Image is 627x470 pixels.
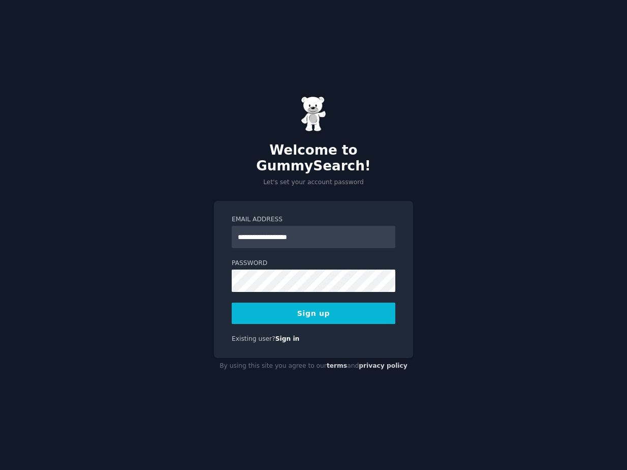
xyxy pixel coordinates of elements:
[214,178,413,187] p: Let's set your account password
[327,362,347,369] a: terms
[359,362,407,369] a: privacy policy
[232,335,275,342] span: Existing user?
[232,303,395,324] button: Sign up
[275,335,300,342] a: Sign in
[301,96,326,132] img: Gummy Bear
[214,142,413,174] h2: Welcome to GummySearch!
[214,358,413,374] div: By using this site you agree to our and
[232,215,395,224] label: Email Address
[232,259,395,268] label: Password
